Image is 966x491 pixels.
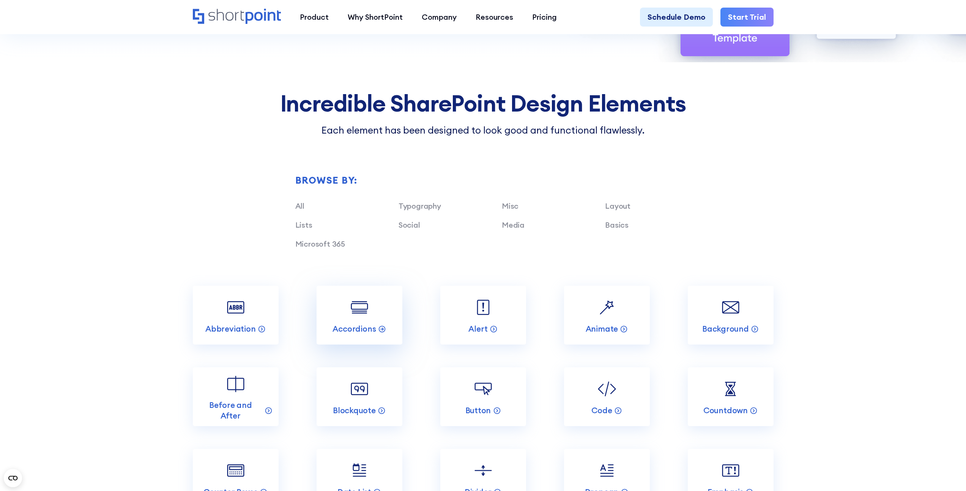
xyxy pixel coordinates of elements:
[468,324,487,334] p: Alert
[348,11,403,23] div: Why ShortPoint
[596,459,618,482] img: Dropcap
[224,296,247,319] img: Abbreviation
[688,367,774,426] a: Countdown
[440,286,526,345] a: Alert
[688,286,774,345] a: Background
[295,176,709,185] div: Browse by:
[472,296,495,319] img: Alert
[591,405,612,415] p: Code
[193,286,279,345] a: Abbreviation
[295,220,312,230] a: Lists
[193,123,774,138] p: Each element has been designed to look good and functional flawlessly.
[290,8,338,27] a: Product
[4,469,22,487] button: Open CMP widget
[472,378,495,400] img: Button
[532,11,557,23] div: Pricing
[523,8,566,27] a: Pricing
[586,324,618,334] p: Animate
[193,91,774,116] h2: Incredible SharePoint Design Elements
[703,405,748,415] p: Countdown
[333,324,376,334] p: Accordions
[193,367,279,426] a: Before and After
[719,459,742,482] img: Emphasis
[333,405,376,415] p: Blockquote
[640,8,713,27] a: Schedule Demo
[199,400,263,421] p: Before and After
[440,367,526,426] a: Button
[412,8,466,27] a: Company
[605,220,629,230] a: Basics
[295,239,345,249] a: Microsoft 365
[829,403,966,491] iframe: Chat Widget
[422,11,457,23] div: Company
[596,296,618,319] img: Animate
[224,373,247,395] img: Before and After
[720,8,774,27] a: Start Trial
[466,8,523,27] a: Resources
[317,286,402,345] a: Accordions
[476,11,513,23] div: Resources
[596,378,618,400] img: Code
[348,378,371,400] img: Blockquote
[338,8,412,27] a: Why ShortPoint
[564,367,650,426] a: Code
[348,296,371,319] img: Accordions
[465,405,491,415] p: Button
[502,220,525,230] a: Media
[348,459,371,482] img: Date List
[702,324,749,334] p: Background
[399,220,420,230] a: Social
[295,201,304,211] a: All
[472,459,495,482] img: Divider
[300,11,329,23] div: Product
[605,201,630,211] a: Layout
[564,286,650,345] a: Animate
[205,324,255,334] p: Abbreviation
[317,367,402,426] a: Blockquote
[719,378,742,400] img: Countdown
[399,201,441,211] a: Typography
[224,459,247,482] img: Counter Boxes
[719,296,742,319] img: Background
[193,9,281,25] a: Home
[502,201,518,211] a: Misc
